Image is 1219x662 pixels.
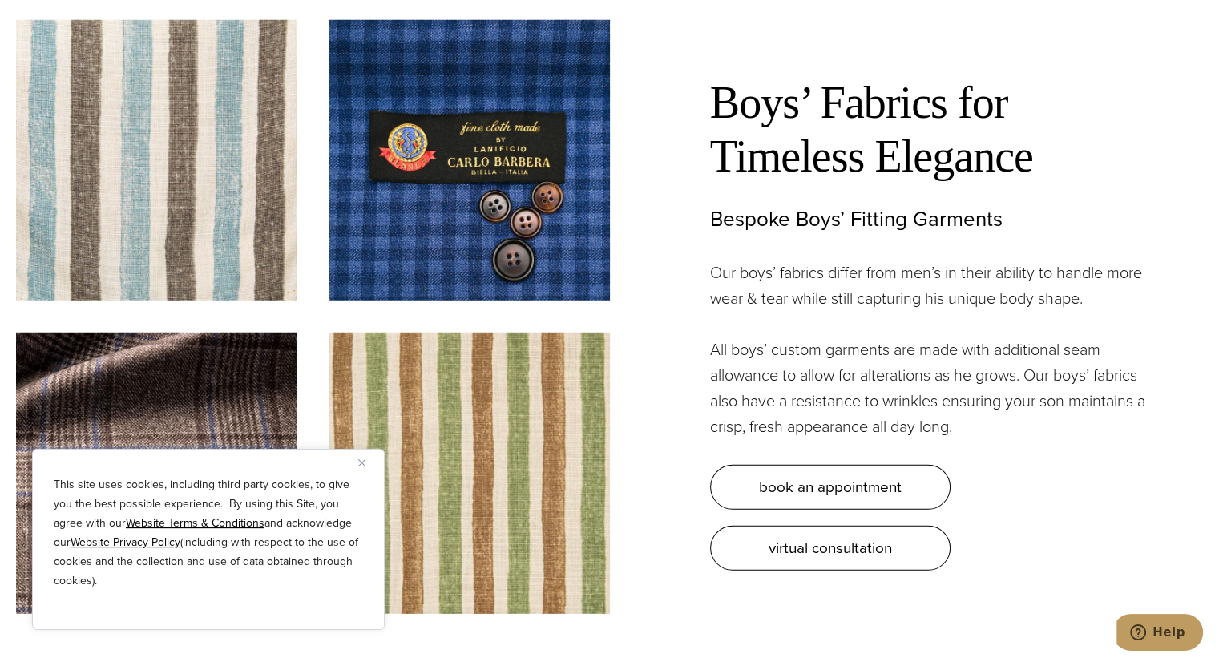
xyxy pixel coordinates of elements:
[16,333,297,613] img: Loro Piana light brown overplaid fabric swatch.
[710,337,1159,439] p: All boys’ custom garments are made with additional seam allowance to allow for alterations as he ...
[710,260,1159,311] p: Our boys’ fabrics differ from men’s in their ability to handle more wear & tear while still captu...
[329,333,609,613] img: Dormeuil green and red alternating wide stripe fabric swatch.
[710,526,951,571] a: virtual consultation
[16,20,297,301] img: Light blue and brown alternating wide seersucker stripe fabric swatch by Zegna.
[329,20,609,301] img: Carlo Barbera blue and navy check fabric swatch.
[71,534,180,551] a: Website Privacy Policy
[126,515,264,531] a: Website Terms & Conditions
[710,465,951,510] a: book an appointment
[358,453,377,472] button: Close
[759,475,902,499] span: book an appointment
[54,475,363,591] p: This site uses cookies, including third party cookies, to give you the best possible experience. ...
[710,76,1159,184] h2: Boys’ Fabrics for Timeless Elegance
[1116,614,1203,654] iframe: Opens a widget where you can chat to one of our agents
[710,207,1159,232] h3: Bespoke Boys’ Fitting Garments
[769,536,892,559] span: virtual consultation
[358,459,365,466] img: Close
